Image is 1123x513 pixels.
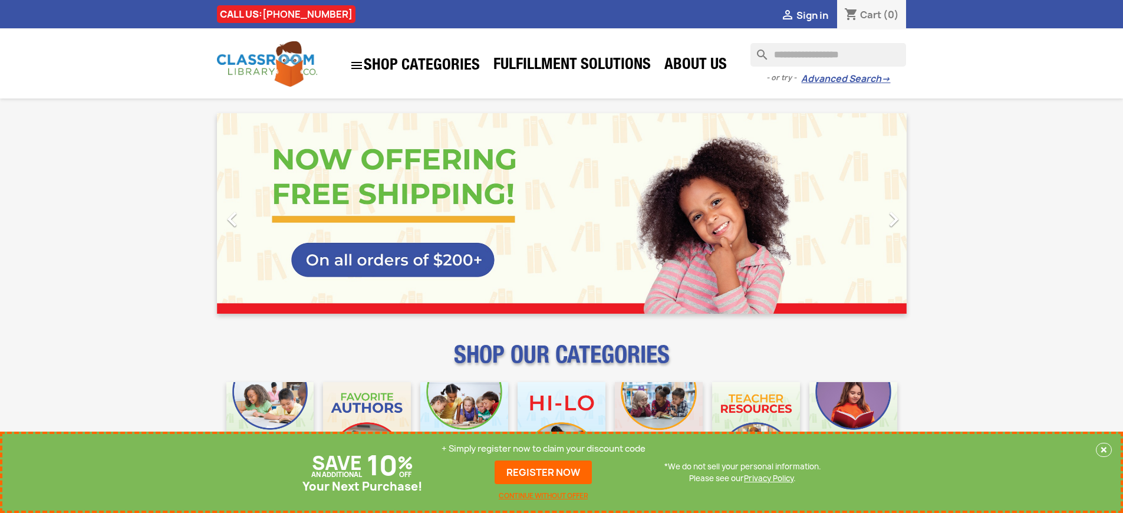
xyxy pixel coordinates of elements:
ul: Carousel container [217,113,907,314]
img: CLC_Bulk_Mobile.jpg [226,382,314,470]
i:  [218,205,247,234]
a: Fulfillment Solutions [488,54,657,78]
i:  [879,205,908,234]
a:  Sign in [780,9,828,22]
span: - or try - [766,72,801,84]
i: shopping_cart [844,8,858,22]
p: SHOP OUR CATEGORIES [217,351,907,373]
i:  [780,9,795,23]
a: About Us [658,54,733,78]
a: [PHONE_NUMBER] [262,8,353,21]
a: SHOP CATEGORIES [344,52,486,78]
img: CLC_Teacher_Resources_Mobile.jpg [712,382,800,470]
img: CLC_HiLo_Mobile.jpg [518,382,605,470]
img: CLC_Dyslexia_Mobile.jpg [809,382,897,470]
i: search [750,43,765,57]
img: CLC_Fiction_Nonfiction_Mobile.jpg [615,382,703,470]
input: Search [750,43,906,67]
span: Sign in [796,9,828,22]
img: CLC_Favorite_Authors_Mobile.jpg [323,382,411,470]
span: (0) [883,8,899,21]
i:  [350,58,364,73]
img: Classroom Library Company [217,41,317,87]
a: Previous [217,113,321,314]
span: → [881,73,890,85]
span: Cart [860,8,881,21]
div: CALL US: [217,5,355,23]
img: CLC_Phonics_And_Decodables_Mobile.jpg [420,382,508,470]
a: Next [803,113,907,314]
a: Advanced Search→ [801,73,890,85]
